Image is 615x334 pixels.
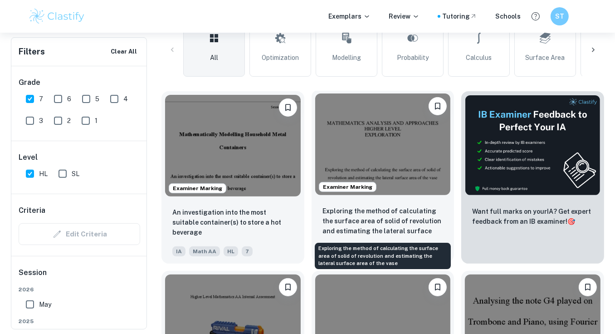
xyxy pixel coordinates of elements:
[224,246,238,256] span: HL
[397,53,429,63] span: Probability
[19,223,140,245] div: Criteria filters are unavailable when searching by topic
[551,7,569,25] button: ST
[19,285,140,294] span: 2026
[67,94,71,104] span: 6
[39,300,51,309] span: May
[19,267,140,285] h6: Session
[19,77,140,88] h6: Grade
[579,278,597,296] button: Bookmark
[95,94,99,104] span: 5
[555,11,565,21] h6: ST
[495,11,521,21] a: Schools
[429,278,447,296] button: Bookmark
[465,95,600,196] img: Thumbnail
[466,53,492,63] span: Calculus
[210,53,218,63] span: All
[315,93,451,195] img: Math AA IA example thumbnail: Exploring the method of calculating the
[19,45,45,58] h6: Filters
[39,116,43,126] span: 3
[161,91,304,264] a: Examiner MarkingBookmarkAn investigation into the most suitable container(s) to store a hot bever...
[567,218,575,225] span: 🎯
[526,53,565,63] span: Surface Area
[242,246,253,256] span: 7
[123,94,128,104] span: 4
[28,7,86,25] img: Clastify logo
[19,152,140,163] h6: Level
[389,11,420,21] p: Review
[95,116,98,126] span: 1
[189,246,220,256] span: Math AA
[319,183,376,191] span: Examiner Marking
[172,246,185,256] span: IA
[19,317,140,325] span: 2025
[328,11,371,21] p: Exemplars
[39,94,43,104] span: 7
[429,97,447,115] button: Bookmark
[67,116,71,126] span: 2
[322,206,444,237] p: Exploring the method of calculating the surface area of solid of revolution and estimating the la...
[315,243,451,269] div: Exploring the method of calculating the surface area of solid of revolution and estimating the la...
[169,184,226,192] span: Examiner Marking
[72,169,79,179] span: SL
[332,53,361,63] span: Modelling
[442,11,477,21] a: Tutoring
[279,98,297,117] button: Bookmark
[312,91,454,264] a: Examiner MarkingBookmarkExploring the method of calculating the surface area of solid of revoluti...
[108,45,139,59] button: Clear All
[461,91,604,264] a: ThumbnailWant full marks on yourIA? Get expert feedback from an IB examiner!
[262,53,299,63] span: Optimization
[39,169,48,179] span: HL
[528,9,543,24] button: Help and Feedback
[472,206,593,226] p: Want full marks on your IA ? Get expert feedback from an IB examiner!
[165,95,301,196] img: Math AA IA example thumbnail: An investigation into the most suitable
[19,205,45,216] h6: Criteria
[279,278,297,296] button: Bookmark
[172,207,293,237] p: An investigation into the most suitable container(s) to store a hot beverage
